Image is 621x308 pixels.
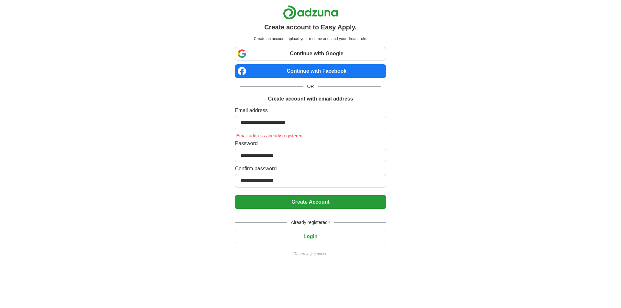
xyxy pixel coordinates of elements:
span: Email address already registered. [235,133,305,138]
a: Continue with Facebook [235,64,386,78]
img: Adzuna logo [283,5,338,20]
button: Create Account [235,195,386,209]
h1: Create account to Easy Apply. [264,22,357,32]
p: Create an account, upload your resume and land your dream role. [236,36,385,42]
span: OR [303,83,318,90]
label: Password [235,140,386,147]
label: Email address [235,107,386,114]
a: Continue with Google [235,47,386,60]
span: Already registered? [287,219,334,226]
button: Login [235,230,386,243]
a: Return to job advert [235,251,386,257]
h1: Create account with email address [268,95,353,103]
label: Confirm password [235,165,386,173]
a: Login [235,234,386,239]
